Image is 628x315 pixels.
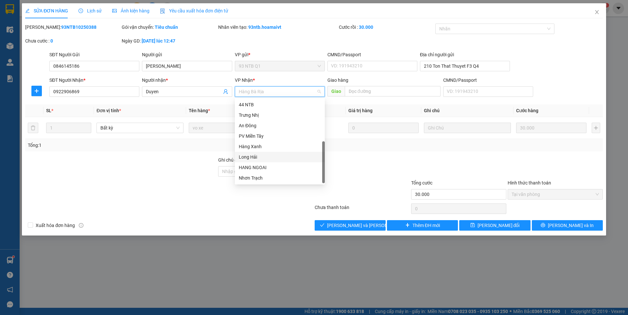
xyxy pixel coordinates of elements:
[189,108,210,113] span: Tên hàng
[25,8,68,13] span: SỬA ĐƠN HÀNG
[239,164,321,171] div: HANG NGOAI
[327,78,348,83] span: Giao hàng
[160,8,228,13] span: Yêu cầu xuất hóa đơn điện tử
[235,141,325,152] div: Hàng Xanh
[411,180,432,185] span: Tổng cước
[32,88,42,94] span: plus
[405,223,410,228] span: plus
[327,51,417,58] div: CMND/Passport
[248,25,281,30] b: 93ntb.hoamaivt
[532,220,603,231] button: printer[PERSON_NAME] và In
[112,9,117,13] span: picture
[420,61,510,71] input: Địa chỉ của người gửi
[28,142,242,149] div: Tổng: 1
[3,36,8,41] span: environment
[122,37,217,44] div: Ngày GD:
[387,220,458,231] button: plusThêm ĐH mới
[516,123,586,133] input: 0
[49,77,139,84] div: SĐT Người Nhận
[420,51,510,58] div: Địa chỉ người gửi
[3,28,45,35] li: VP Hàng Bà Rịa
[594,9,600,15] span: close
[3,3,26,26] img: logo.jpg
[508,180,551,185] label: Hình thức thanh toán
[339,24,434,31] div: Cước rồi :
[320,223,324,228] span: check
[142,77,232,84] div: Người nhận
[235,78,253,83] span: VP Nhận
[239,174,321,182] div: Nhơn Trạch
[61,25,96,30] b: 93NTB10250388
[314,204,410,215] div: Chưa thanh toán
[239,122,321,129] div: An Đông
[28,123,38,133] button: delete
[459,220,530,231] button: save[PERSON_NAME] đổi
[31,86,42,96] button: plus
[541,223,545,228] span: printer
[142,51,232,58] div: Người gửi
[424,123,511,133] input: Ghi Chú
[122,24,217,31] div: Gói vận chuyển:
[218,166,313,177] input: Ghi chú đơn hàng
[235,51,325,58] div: VP gửi
[239,87,321,96] span: Hàng Bà Rịa
[235,162,325,173] div: HANG NGOAI
[235,173,325,183] div: Nhơn Trạch
[327,86,345,96] span: Giao
[3,3,95,16] li: Hoa Mai
[78,9,83,13] span: clock-circle
[235,120,325,131] div: An Đông
[45,36,50,41] span: environment
[235,152,325,162] div: Long Hải
[218,157,254,163] label: Ghi chú đơn hàng
[421,104,514,117] th: Ghi chú
[235,110,325,120] div: Trưng Nhị
[223,89,228,94] span: user-add
[3,36,38,48] b: QL51, PPhước Trung, TPBà Rịa
[478,222,520,229] span: [PERSON_NAME] đổi
[45,28,87,35] li: VP 167 QL13
[50,38,53,44] b: 0
[49,51,139,58] div: SĐT Người Gửi
[588,3,606,22] button: Close
[160,9,165,14] img: icon
[470,223,475,228] span: save
[239,101,321,108] div: 44 NTB
[548,222,594,229] span: [PERSON_NAME] và In
[112,8,149,13] span: Ảnh kiện hàng
[239,143,321,150] div: Hàng Xanh
[443,77,533,84] div: CMND/Passport
[25,9,30,13] span: edit
[25,24,120,31] div: [PERSON_NAME]:
[412,222,440,229] span: Thêm ĐH mới
[96,108,121,113] span: Đơn vị tính
[155,25,178,30] b: Tiêu chuẩn
[592,123,600,133] button: plus
[142,38,175,44] b: [DATE] lúc 12:47
[218,24,338,31] div: Nhân viên tạo:
[46,108,51,113] span: SL
[239,61,321,71] span: 93 NTB Q1
[235,99,325,110] div: 44 NTB
[512,189,599,199] span: Tại văn phòng
[348,123,419,133] input: 0
[239,132,321,140] div: PV Miền Tây
[25,37,120,44] div: Chưa cước :
[239,153,321,161] div: Long Hải
[348,108,373,113] span: Giá trị hàng
[516,108,538,113] span: Cước hàng
[78,8,102,13] span: Lịch sử
[327,222,415,229] span: [PERSON_NAME] và [PERSON_NAME] hàng
[235,131,325,141] div: PV Miền Tây
[189,123,276,133] input: VD: Bàn, Ghế
[33,222,78,229] span: Xuất hóa đơn hàng
[100,123,180,133] span: Bất kỳ
[79,223,83,228] span: info-circle
[359,25,373,30] b: 30.000
[239,112,321,119] div: Trưng Nhị
[345,86,441,96] input: Dọc đường
[315,220,386,231] button: check[PERSON_NAME] và [PERSON_NAME] hàng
